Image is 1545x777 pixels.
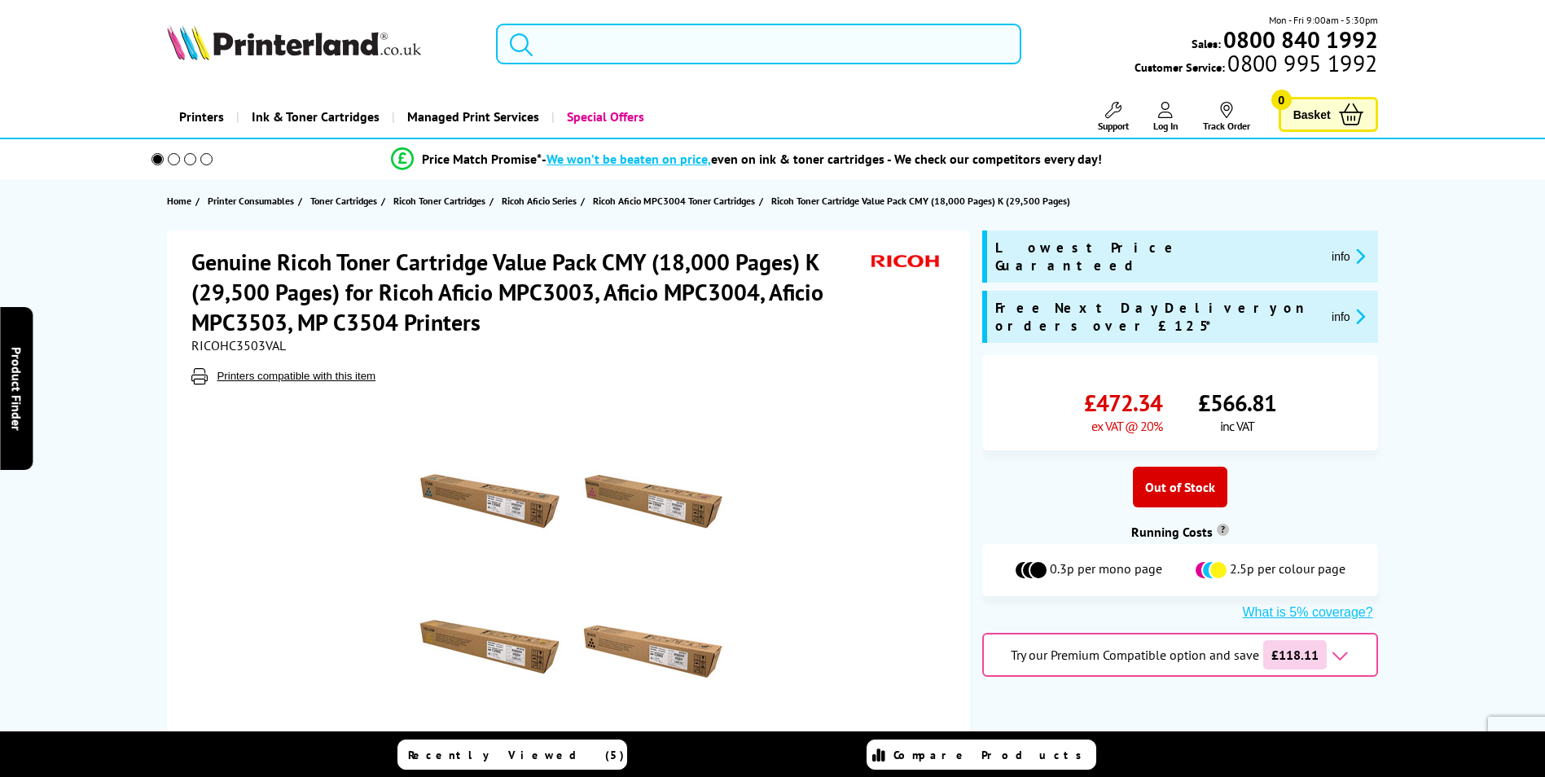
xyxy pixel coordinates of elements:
[167,192,195,209] a: Home
[1225,55,1377,71] span: 0800 995 1992
[1084,388,1162,418] span: £472.34
[1220,418,1254,434] span: inc VAT
[1221,32,1378,47] a: 0800 840 1992
[236,96,392,138] a: Ink & Toner Cartridges
[167,96,236,138] a: Printers
[208,192,298,209] a: Printer Consumables
[995,299,1319,335] span: Free Next Day Delivery on orders over £125*
[129,145,1365,173] li: modal_Promise
[893,748,1091,762] span: Compare Products
[593,192,759,209] a: Ricoh Aficio MPC3004 Toner Cartridges
[1133,467,1227,507] div: Out of Stock
[1293,103,1331,125] span: Basket
[393,192,489,209] a: Ricoh Toner Cartridges
[1153,102,1179,132] a: Log In
[422,151,542,167] span: Price Match Promise*
[191,337,286,353] span: RICOHC3503VAL
[408,748,625,762] span: Recently Viewed (5)
[1327,247,1370,266] button: promo-description
[191,247,868,337] h1: Genuine Ricoh Toner Cartridge Value Pack CMY (18,000 Pages) K (29,500 Pages) for Ricoh Aficio MPC...
[397,740,627,770] a: Recently Viewed (5)
[1098,120,1129,132] span: Support
[1269,12,1378,28] span: Mon - Fri 9:00am - 5:30pm
[593,192,755,209] span: Ricoh Aficio MPC3004 Toner Cartridges
[252,96,380,138] span: Ink & Toner Cartridges
[868,247,943,277] img: Ricoh
[502,192,581,209] a: Ricoh Aficio Series
[771,192,1070,209] span: Ricoh Toner Cartridge Value Pack CMY (18,000 Pages) K (29,500 Pages)
[1135,55,1377,75] span: Customer Service:
[1327,307,1370,326] button: promo-description
[1238,604,1378,621] button: What is 5% coverage?
[1098,102,1129,132] a: Support
[167,24,476,64] a: Printerland Logo
[1263,640,1327,669] span: £118.11
[546,151,711,167] span: We won’t be beaten on price,
[1050,560,1162,580] span: 0.3p per mono page
[393,192,485,209] span: Ricoh Toner Cartridges
[8,347,24,431] span: Product Finder
[1230,560,1345,580] span: 2.5p per colour page
[1198,388,1276,418] span: £566.81
[208,192,294,209] span: Printer Consumables
[1279,97,1378,132] a: Basket 0
[1153,120,1179,132] span: Log In
[1011,647,1259,663] span: Try our Premium Compatible option and save
[212,369,380,383] button: Printers compatible with this item
[995,239,1319,274] span: Lowest Price Guaranteed
[982,524,1378,540] div: Running Costs
[1223,24,1378,55] b: 0800 840 1992
[1091,418,1162,434] span: ex VAT @ 20%
[411,417,731,736] img: Ricoh Toner Cartridge Value Pack CMY (18,000 Pages) K (29,500 Pages)
[867,740,1096,770] a: Compare Products
[310,192,381,209] a: Toner Cartridges
[310,192,377,209] span: Toner Cartridges
[1203,102,1250,132] a: Track Order
[542,151,1102,167] div: - even on ink & toner cartridges - We check our competitors every day!
[1217,524,1229,536] sup: Cost per page
[771,192,1074,209] a: Ricoh Toner Cartridge Value Pack CMY (18,000 Pages) K (29,500 Pages)
[502,192,577,209] span: Ricoh Aficio Series
[392,96,551,138] a: Managed Print Services
[167,192,191,209] span: Home
[167,24,421,60] img: Printerland Logo
[551,96,656,138] a: Special Offers
[1271,90,1292,110] span: 0
[1192,36,1221,51] span: Sales:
